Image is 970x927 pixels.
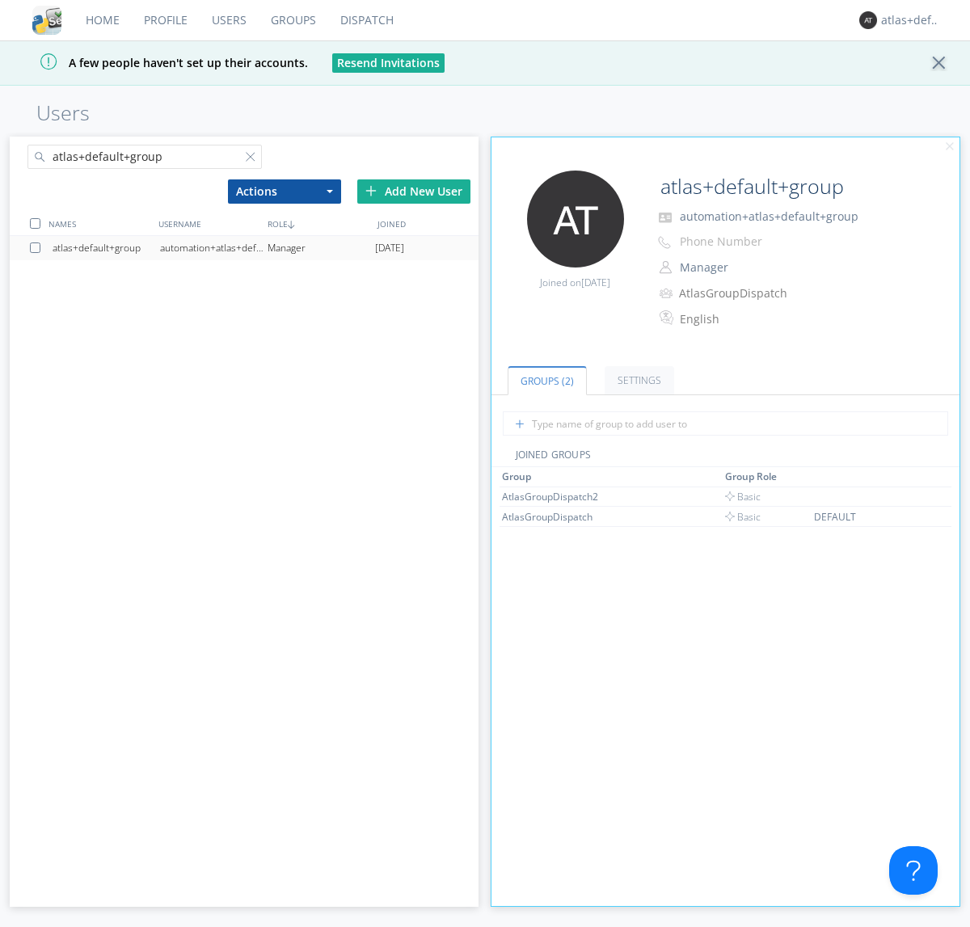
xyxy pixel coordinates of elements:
iframe: Toggle Customer Support [889,846,938,895]
a: atlas+default+groupautomation+atlas+default+groupManager[DATE] [10,236,479,260]
div: Add New User [357,179,470,204]
th: Toggle SortBy [500,467,723,487]
div: JOINED [373,212,483,235]
img: person-outline.svg [660,261,672,274]
th: Toggle SortBy [812,467,915,487]
div: JOINED GROUPS [491,448,960,467]
img: In groups with Translation enabled, this user's messages will be automatically translated to and ... [660,308,676,327]
span: automation+atlas+default+group [680,209,858,224]
img: cddb5a64eb264b2086981ab96f4c1ba7 [32,6,61,35]
div: atlas+default+group [53,236,160,260]
a: Settings [605,366,674,394]
div: Manager [268,236,375,260]
img: plus.svg [365,185,377,196]
img: 373638.png [527,171,624,268]
div: atlas+default+group [881,12,942,28]
div: AtlasGroupDispatch2 [502,490,623,504]
div: NAMES [44,212,154,235]
button: Manager [674,256,836,279]
img: cancel.svg [944,141,955,153]
div: AtlasGroupDispatch [502,510,623,524]
input: Name [654,171,915,203]
a: Groups (2) [508,366,587,395]
div: USERNAME [154,212,264,235]
div: English [680,311,815,327]
div: automation+atlas+default+group [160,236,268,260]
img: phone-outline.svg [658,236,671,249]
span: Basic [725,490,761,504]
input: Type name of group to add user to [503,411,948,436]
div: DEFAULT [814,510,913,524]
button: Actions [228,179,341,204]
span: [DATE] [375,236,404,260]
span: A few people haven't set up their accounts. [12,55,308,70]
div: ROLE [264,212,373,235]
input: Search users [27,145,262,169]
span: [DATE] [581,276,610,289]
span: Basic [725,510,761,524]
div: AtlasGroupDispatch [679,285,814,301]
img: icon-alert-users-thin-outline.svg [660,282,675,304]
th: Toggle SortBy [723,467,812,487]
span: Joined on [540,276,610,289]
button: Resend Invitations [332,53,445,73]
img: 373638.png [859,11,877,29]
